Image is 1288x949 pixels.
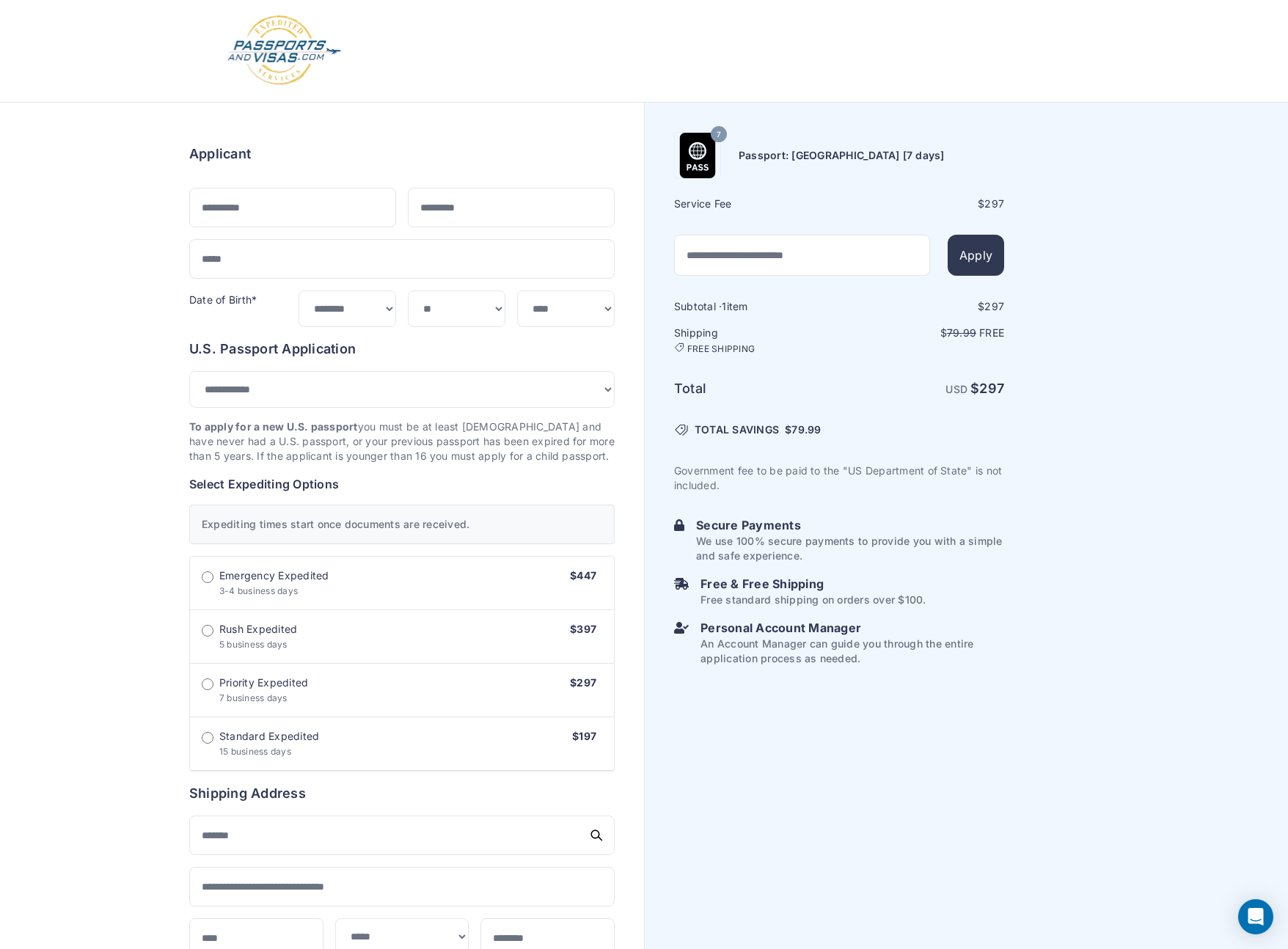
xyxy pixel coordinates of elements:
[945,383,967,395] span: USD
[674,326,838,355] h6: Shipping
[696,516,1004,534] h6: Secure Payments
[722,300,726,312] span: 1
[984,300,1004,312] span: 297
[717,125,721,144] span: 7
[189,783,615,804] h6: Shipping Address
[947,326,976,339] span: 79.99
[189,475,615,493] h6: Select Expediting Options
[189,420,358,433] strong: To apply for a new U.S. passport
[572,730,596,742] span: $197
[219,622,297,637] span: Rush Expedited
[970,381,1004,396] strong: $
[219,729,319,744] span: Standard Expedited
[791,423,821,436] span: 79.99
[948,235,1004,276] button: Apply
[674,299,838,314] h6: Subtotal · item
[700,619,1004,637] h6: Personal Account Manager
[675,133,720,178] img: Product Name
[219,746,291,757] span: 15 business days
[219,568,329,583] span: Emergency Expedited
[979,381,1004,396] span: 297
[219,639,288,650] span: 5 business days
[570,569,596,582] span: $447
[979,326,1004,339] span: Free
[570,623,596,635] span: $397
[984,197,1004,210] span: 297
[189,339,615,359] h6: U.S. Passport Application
[687,343,755,355] span: FREE SHIPPING
[695,422,779,437] span: TOTAL SAVINGS
[785,422,821,437] span: $
[189,419,615,463] p: you must be at least [DEMOGRAPHIC_DATA] and have never had a U.S. passport, or your previous pass...
[674,463,1004,493] p: Government fee to be paid to the "US Department of State" is not included.
[189,505,615,544] div: Expediting times start once documents are received.
[739,148,945,163] h6: Passport: [GEOGRAPHIC_DATA] [7 days]
[189,293,257,306] label: Date of Birth*
[700,593,926,607] p: Free standard shipping on orders over $100.
[700,637,1004,666] p: An Account Manager can guide you through the entire application process as needed.
[1238,899,1273,934] div: Open Intercom Messenger
[841,197,1004,211] div: $
[696,534,1004,563] p: We use 100% secure payments to provide you with a simple and safe experience.
[219,692,288,703] span: 7 business days
[841,326,1004,340] p: $
[219,675,308,690] span: Priority Expedited
[226,15,343,87] img: Logo
[674,197,838,211] h6: Service Fee
[189,144,251,164] h6: Applicant
[841,299,1004,314] div: $
[219,585,298,596] span: 3-4 business days
[700,575,926,593] h6: Free & Free Shipping
[570,676,596,689] span: $297
[674,378,838,399] h6: Total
